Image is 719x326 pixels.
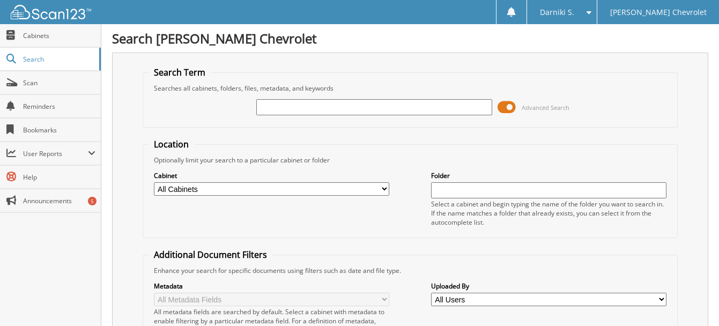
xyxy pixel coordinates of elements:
[540,9,574,16] span: Darniki S.
[665,275,719,326] iframe: Chat Widget
[23,102,95,111] span: Reminders
[149,266,672,275] div: Enhance your search for specific documents using filters such as date and file type.
[23,196,95,205] span: Announcements
[431,171,667,180] label: Folder
[431,199,667,227] div: Select a cabinet and begin typing the name of the folder you want to search in. If the name match...
[149,84,672,93] div: Searches all cabinets, folders, files, metadata, and keywords
[431,281,667,291] label: Uploaded By
[23,173,95,182] span: Help
[23,125,95,135] span: Bookmarks
[88,197,97,205] div: 5
[149,249,272,261] legend: Additional Document Filters
[149,138,194,150] legend: Location
[23,55,94,64] span: Search
[23,78,95,87] span: Scan
[154,171,390,180] label: Cabinet
[149,66,211,78] legend: Search Term
[610,9,707,16] span: [PERSON_NAME] Chevrolet
[154,281,390,291] label: Metadata
[23,31,95,40] span: Cabinets
[522,103,569,112] span: Advanced Search
[149,155,672,165] div: Optionally limit your search to a particular cabinet or folder
[112,29,708,47] h1: Search [PERSON_NAME] Chevrolet
[23,149,88,158] span: User Reports
[11,5,91,19] img: scan123-logo-white.svg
